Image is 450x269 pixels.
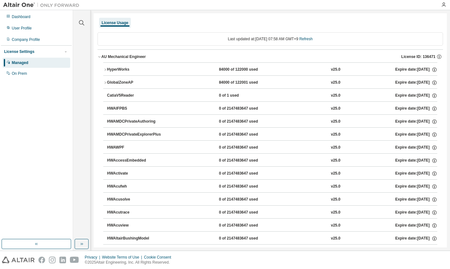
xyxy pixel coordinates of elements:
[395,184,437,189] div: Expire date: [DATE]
[219,236,276,241] div: 0 of 2147483647 used
[38,257,45,263] img: facebook.svg
[12,37,40,42] div: Company Profile
[107,197,164,202] div: HWAcusolve
[331,197,340,202] div: v25.0
[219,106,276,112] div: 0 of 2147483647 used
[70,257,79,263] img: youtube.svg
[331,171,340,176] div: v25.0
[107,184,164,189] div: HWAcufwh
[395,223,437,228] div: Expire date: [DATE]
[395,119,437,125] div: Expire date: [DATE]
[107,171,164,176] div: HWActivate
[97,50,443,64] button: AU Mechanical EngineerLicense ID: 136471
[331,236,340,241] div: v25.0
[101,54,146,59] div: AU Mechanical Engineer
[3,2,83,8] img: Altair One
[2,257,35,263] img: altair_logo.svg
[299,37,312,41] a: Refresh
[103,76,437,90] button: GlobalZoneAP84000 of 122001 usedv25.0Expire date:[DATE]
[219,132,276,138] div: 0 of 2147483647 used
[395,67,437,73] div: Expire date: [DATE]
[401,54,435,59] span: License ID: 136471
[395,145,437,151] div: Expire date: [DATE]
[107,106,164,112] div: HWAIFPBS
[12,14,30,19] div: Dashboard
[102,20,128,25] div: License Usage
[107,93,164,99] div: CatiaV5Reader
[331,210,340,215] div: v25.0
[395,210,437,215] div: Expire date: [DATE]
[219,223,276,228] div: 0 of 2147483647 used
[107,245,437,259] button: HWAltairCopilotHyperWorks0 of 2147483647 usedv25.0Expire date:[DATE]
[395,80,437,86] div: Expire date: [DATE]
[85,260,175,265] p: © 2025 Altair Engineering, Inc. All Rights Reserved.
[331,145,340,151] div: v25.0
[331,223,340,228] div: v25.0
[219,80,276,86] div: 84000 of 122001 used
[4,49,34,54] div: License Settings
[395,197,437,202] div: Expire date: [DATE]
[331,93,340,99] div: v25.0
[97,32,443,46] div: Last updated at: [DATE] 07:58 AM GMT+9
[219,67,276,73] div: 84000 of 122000 used
[107,167,437,181] button: HWActivate0 of 2147483647 usedv25.0Expire date:[DATE]
[107,115,437,129] button: HWAMDCPrivateAuthoring0 of 2147483647 usedv25.0Expire date:[DATE]
[107,102,437,116] button: HWAIFPBS0 of 2147483647 usedv25.0Expire date:[DATE]
[49,257,56,263] img: instagram.svg
[107,223,164,228] div: HWAcuview
[219,210,276,215] div: 0 of 2147483647 used
[103,63,437,77] button: HyperWorks84000 of 122000 usedv25.0Expire date:[DATE]
[107,180,437,194] button: HWAcufwh0 of 2147483647 usedv25.0Expire date:[DATE]
[107,89,437,103] button: CatiaV5Reader0 of 1 usedv25.0Expire date:[DATE]
[395,106,437,112] div: Expire date: [DATE]
[395,171,437,176] div: Expire date: [DATE]
[107,141,437,155] button: HWAWPF0 of 2147483647 usedv25.0Expire date:[DATE]
[12,26,32,31] div: User Profile
[107,210,164,215] div: HWAcutrace
[219,119,276,125] div: 0 of 2147483647 used
[107,132,164,138] div: HWAMDCPrivateExplorerPlus
[395,132,437,138] div: Expire date: [DATE]
[107,128,437,142] button: HWAMDCPrivateExplorerPlus0 of 2147483647 usedv25.0Expire date:[DATE]
[59,257,66,263] img: linkedin.svg
[107,158,164,163] div: HWAccessEmbedded
[12,71,27,76] div: On Prem
[107,193,437,207] button: HWAcusolve0 of 2147483647 usedv25.0Expire date:[DATE]
[331,67,340,73] div: v25.0
[12,60,28,65] div: Managed
[107,80,164,86] div: GlobalZoneAP
[331,106,340,112] div: v25.0
[395,158,437,163] div: Expire date: [DATE]
[331,184,340,189] div: v25.0
[331,119,340,125] div: v25.0
[144,255,175,260] div: Cookie Consent
[395,236,437,241] div: Expire date: [DATE]
[107,232,437,246] button: HWAltairBushingModel0 of 2147483647 usedv25.0Expire date:[DATE]
[331,132,340,138] div: v25.0
[219,145,276,151] div: 0 of 2147483647 used
[219,197,276,202] div: 0 of 2147483647 used
[102,255,144,260] div: Website Terms of Use
[107,219,437,233] button: HWAcuview0 of 2147483647 usedv25.0Expire date:[DATE]
[331,158,340,163] div: v25.0
[107,206,437,220] button: HWAcutrace0 of 2147483647 usedv25.0Expire date:[DATE]
[219,93,276,99] div: 0 of 1 used
[107,154,437,168] button: HWAccessEmbedded0 of 2147483647 usedv25.0Expire date:[DATE]
[219,171,276,176] div: 0 of 2147483647 used
[219,158,276,163] div: 0 of 2147483647 used
[395,93,437,99] div: Expire date: [DATE]
[107,236,164,241] div: HWAltairBushingModel
[219,184,276,189] div: 0 of 2147483647 used
[331,80,340,86] div: v25.0
[107,145,164,151] div: HWAWPF
[107,67,164,73] div: HyperWorks
[107,119,164,125] div: HWAMDCPrivateAuthoring
[85,255,102,260] div: Privacy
